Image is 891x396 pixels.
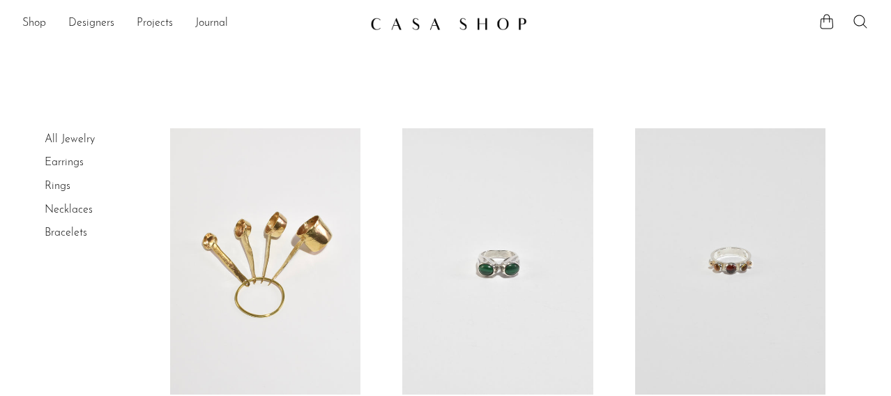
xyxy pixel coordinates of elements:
a: Bracelets [45,227,87,238]
a: Rings [45,181,70,192]
a: Designers [68,15,114,33]
a: Earrings [45,157,84,168]
a: Projects [137,15,173,33]
nav: Desktop navigation [22,12,359,36]
a: Journal [195,15,228,33]
a: Necklaces [45,204,93,215]
a: All Jewelry [45,134,95,145]
a: Shop [22,15,46,33]
ul: NEW HEADER MENU [22,12,359,36]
